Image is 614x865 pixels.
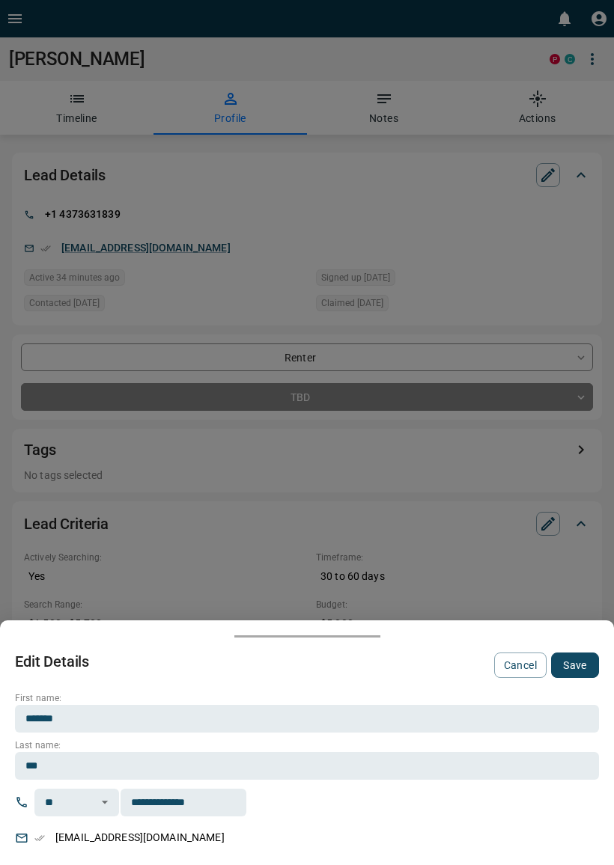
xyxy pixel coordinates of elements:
svg: Email Verified [34,833,45,843]
button: Save [551,652,599,678]
button: Cancel [494,652,547,678]
p: First name: [15,691,599,705]
p: Last name: [15,739,599,752]
h2: Edit Details [15,652,89,678]
p: [EMAIL_ADDRESS][DOMAIN_NAME] [51,825,229,850]
button: Open [96,793,114,811]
